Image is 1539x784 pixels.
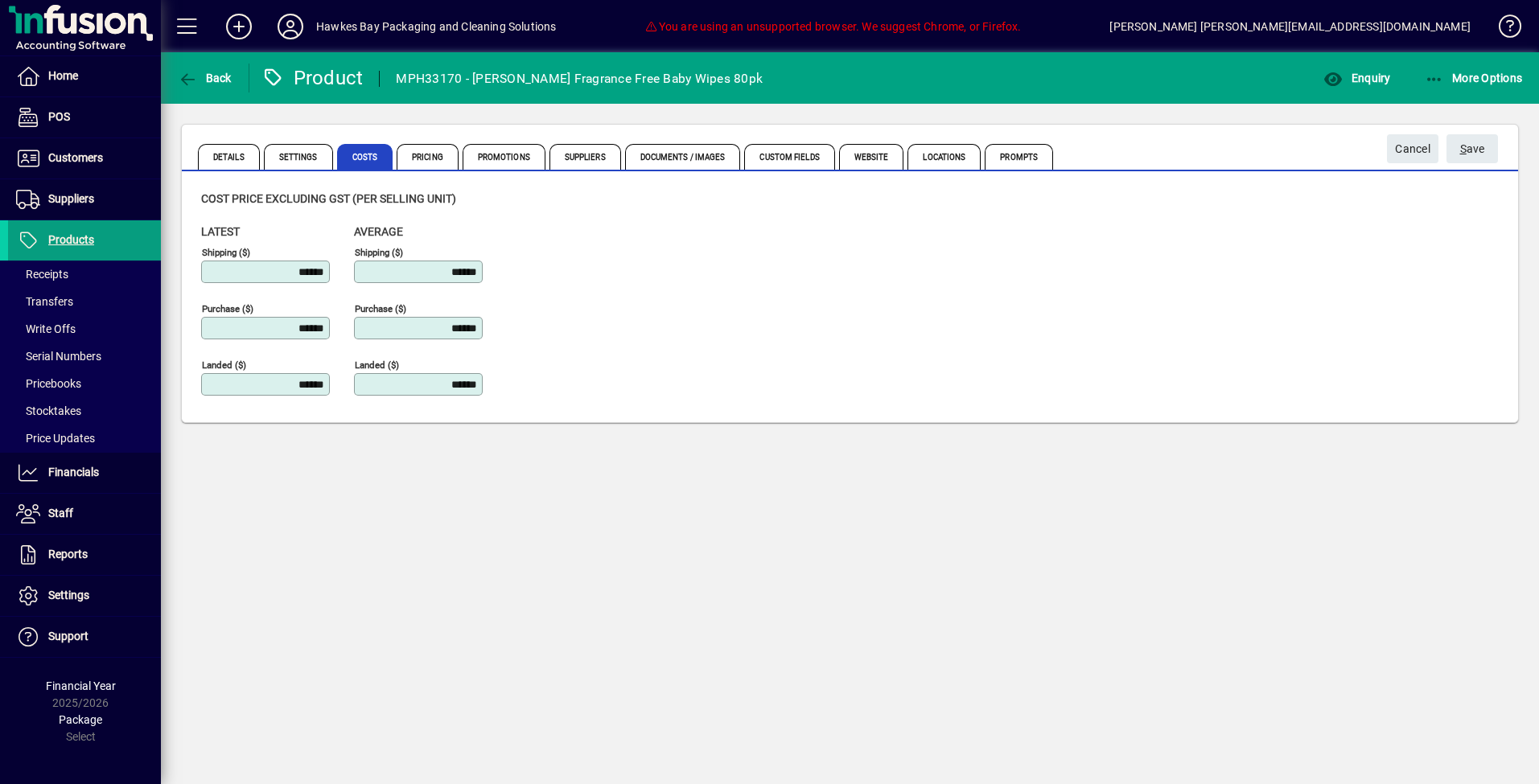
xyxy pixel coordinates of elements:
[8,397,161,425] a: Stocktakes
[48,192,94,205] span: Suppliers
[355,247,403,258] mat-label: Shipping ($)
[16,322,76,335] span: Write Offs
[1387,134,1438,163] button: Cancel
[48,110,70,123] span: POS
[8,370,161,397] a: Pricebooks
[202,247,250,258] mat-label: Shipping ($)
[265,12,316,41] button: Profile
[8,138,161,179] a: Customers
[161,64,249,92] app-page-header-button: Back
[907,144,981,170] span: Locations
[48,69,78,82] span: Home
[202,359,246,371] mat-label: Landed ($)
[549,144,621,170] span: Suppliers
[198,144,260,170] span: Details
[16,377,81,390] span: Pricebooks
[48,151,103,164] span: Customers
[839,144,904,170] span: Website
[985,144,1053,170] span: Prompts
[8,315,161,343] a: Write Offs
[201,225,240,238] span: Latest
[8,97,161,138] a: POS
[213,12,265,41] button: Add
[8,535,161,575] a: Reports
[48,466,99,478] span: Financials
[316,14,557,39] div: Hawkes Bay Packaging and Cleaning Solutions
[59,713,102,726] span: Package
[8,56,161,96] a: Home
[397,144,459,170] span: Pricing
[16,295,73,308] span: Transfers
[1421,64,1527,92] button: More Options
[355,359,399,371] mat-label: Landed ($)
[354,225,403,238] span: Average
[8,425,161,452] a: Price Updates
[174,64,236,92] button: Back
[1460,136,1485,162] span: ave
[8,576,161,616] a: Settings
[337,144,393,170] span: Costs
[1460,142,1467,155] span: S
[202,303,253,314] mat-label: Purchase ($)
[1446,134,1498,163] button: Save
[48,507,73,519] span: Staff
[8,261,161,288] a: Receipts
[355,303,406,314] mat-label: Purchase ($)
[46,679,116,692] span: Financial Year
[8,453,161,493] a: Financials
[396,66,763,92] div: MPH33170 - [PERSON_NAME] Fragrance Free Baby Wipes 80pk
[8,617,161,657] a: Support
[261,65,364,91] div: Product
[8,288,161,315] a: Transfers
[201,192,456,205] span: Cost price excluding GST (per selling unit)
[463,144,545,170] span: Promotions
[16,350,101,363] span: Serial Numbers
[8,179,161,220] a: Suppliers
[625,144,741,170] span: Documents / Images
[1319,64,1394,92] button: Enquiry
[16,268,68,281] span: Receipts
[48,233,94,246] span: Products
[744,144,834,170] span: Custom Fields
[8,343,161,370] a: Serial Numbers
[1323,72,1390,84] span: Enquiry
[178,72,232,84] span: Back
[16,432,95,445] span: Price Updates
[1487,3,1519,55] a: Knowledge Base
[8,494,161,534] a: Staff
[264,144,333,170] span: Settings
[1109,14,1471,39] div: [PERSON_NAME] [PERSON_NAME][EMAIL_ADDRESS][DOMAIN_NAME]
[1395,136,1430,162] span: Cancel
[1425,72,1523,84] span: More Options
[48,630,88,642] span: Support
[48,548,88,560] span: Reports
[48,589,89,601] span: Settings
[644,20,1021,33] span: You are using an unsupported browser. We suggest Chrome, or Firefox.
[16,404,81,417] span: Stocktakes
